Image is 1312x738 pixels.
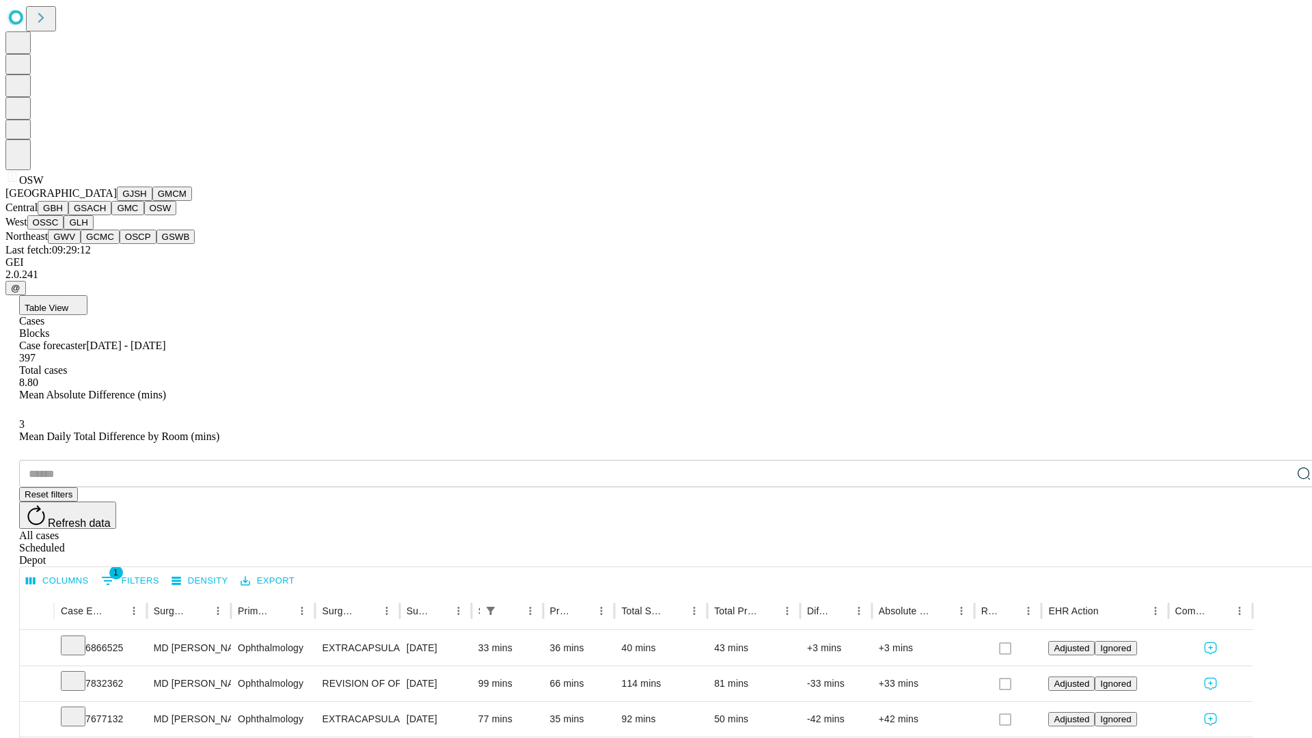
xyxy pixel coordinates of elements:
[758,601,778,620] button: Sort
[154,605,188,616] div: Surgeon Name
[685,601,704,620] button: Menu
[19,295,87,315] button: Table View
[449,601,468,620] button: Menu
[5,269,1307,281] div: 2.0.241
[98,570,163,592] button: Show filters
[5,216,27,228] span: West
[1095,641,1136,655] button: Ignored
[1048,676,1095,691] button: Adjusted
[1054,643,1089,653] span: Adjusted
[1100,714,1131,724] span: Ignored
[407,702,465,737] div: [DATE]
[109,566,123,579] span: 1
[933,601,952,620] button: Sort
[48,230,81,244] button: GWV
[19,340,86,351] span: Case forecaster
[322,631,392,666] div: EXTRACAPSULAR CATARACT REMOVAL WITH [MEDICAL_DATA]
[64,215,93,230] button: GLH
[830,601,849,620] button: Sort
[1095,676,1136,691] button: Ignored
[1211,601,1230,620] button: Sort
[19,502,116,529] button: Refresh data
[292,601,312,620] button: Menu
[144,201,177,215] button: OSW
[25,303,68,313] span: Table View
[61,631,140,666] div: 6866525
[1054,714,1089,724] span: Adjusted
[550,605,572,616] div: Predicted In Room Duration
[156,230,195,244] button: GSWB
[208,601,228,620] button: Menu
[27,708,47,732] button: Expand
[849,601,869,620] button: Menu
[61,702,140,737] div: 7677132
[154,631,224,666] div: MD [PERSON_NAME] [PERSON_NAME]
[714,666,793,701] div: 81 mins
[807,666,865,701] div: -33 mins
[1175,605,1209,616] div: Comments
[1000,601,1019,620] button: Sort
[19,377,38,388] span: 8.80
[105,601,124,620] button: Sort
[5,244,91,256] span: Last fetch: 09:29:12
[5,256,1307,269] div: GEI
[19,389,166,400] span: Mean Absolute Difference (mins)
[879,666,968,701] div: +33 mins
[152,187,192,201] button: GMCM
[714,605,757,616] div: Total Predicted Duration
[5,187,117,199] span: [GEOGRAPHIC_DATA]
[1054,679,1089,689] span: Adjusted
[19,487,78,502] button: Reset filters
[478,666,536,701] div: 99 mins
[81,230,120,244] button: GCMC
[19,430,219,442] span: Mean Daily Total Difference by Room (mins)
[48,517,111,529] span: Refresh data
[1100,601,1119,620] button: Sort
[807,702,865,737] div: -42 mins
[478,631,536,666] div: 33 mins
[238,631,308,666] div: Ophthalmology
[550,631,608,666] div: 36 mins
[879,605,931,616] div: Absolute Difference
[481,601,500,620] div: 1 active filter
[27,215,64,230] button: OSSC
[1095,712,1136,726] button: Ignored
[407,605,428,616] div: Surgery Date
[237,571,298,592] button: Export
[1048,605,1098,616] div: EHR Action
[1100,643,1131,653] span: Ignored
[5,281,26,295] button: @
[621,631,700,666] div: 40 mins
[1048,712,1095,726] button: Adjusted
[19,364,67,376] span: Total cases
[778,601,797,620] button: Menu
[807,605,829,616] div: Difference
[25,489,72,500] span: Reset filters
[621,666,700,701] div: 114 mins
[61,605,104,616] div: Case Epic Id
[238,702,308,737] div: Ophthalmology
[19,352,36,364] span: 397
[407,631,465,666] div: [DATE]
[27,672,47,696] button: Expand
[322,702,392,737] div: EXTRACAPSULAR CATARACT REMOVAL WITH [MEDICAL_DATA]
[481,601,500,620] button: Show filters
[1048,641,1095,655] button: Adjusted
[1100,679,1131,689] span: Ignored
[807,631,865,666] div: +3 mins
[981,605,999,616] div: Resolved in EHR
[621,702,700,737] div: 92 mins
[61,666,140,701] div: 7832362
[1230,601,1249,620] button: Menu
[714,702,793,737] div: 50 mins
[478,702,536,737] div: 77 mins
[592,601,611,620] button: Menu
[714,631,793,666] div: 43 mins
[952,601,971,620] button: Menu
[124,601,143,620] button: Menu
[5,230,48,242] span: Northeast
[407,666,465,701] div: [DATE]
[238,666,308,701] div: Ophthalmology
[23,571,92,592] button: Select columns
[120,230,156,244] button: OSCP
